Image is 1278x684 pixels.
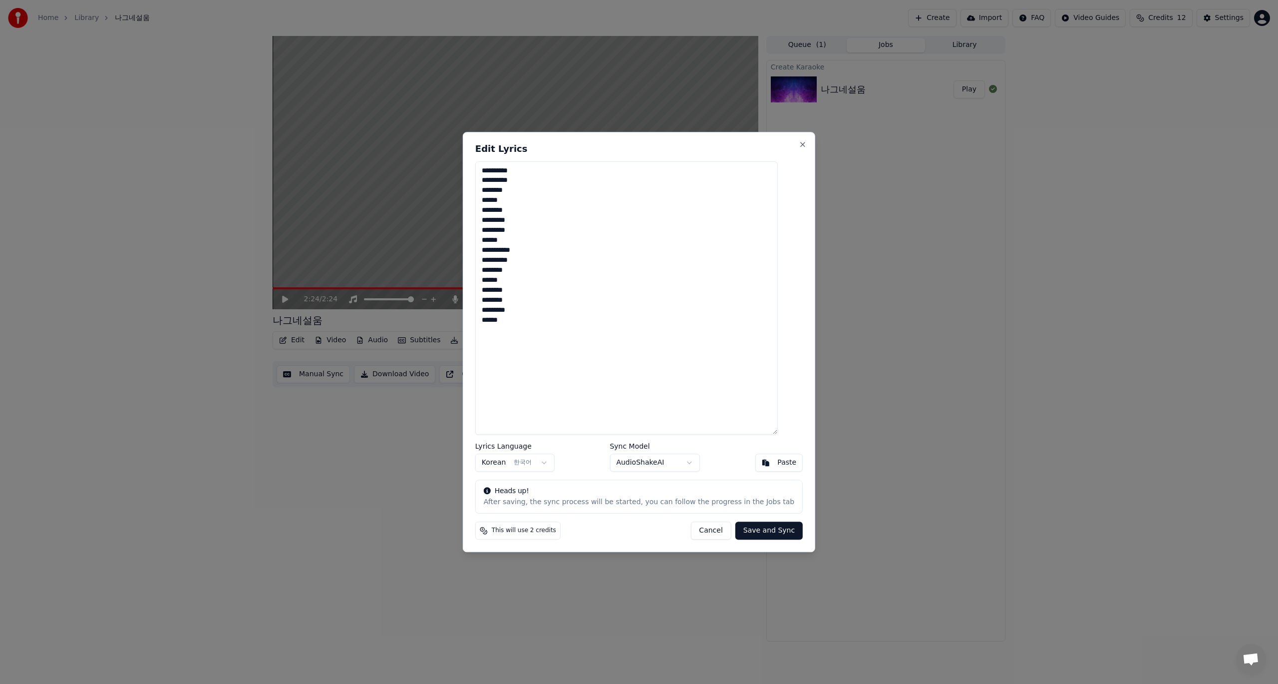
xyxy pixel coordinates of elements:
div: After saving, the sync process will be started, you can follow the progress in the Jobs tab [484,497,794,507]
button: Paste [755,454,803,472]
label: Lyrics Language [475,443,555,450]
h2: Edit Lyrics [475,144,803,153]
div: Paste [777,458,796,468]
button: Save and Sync [735,522,803,540]
label: Sync Model [610,443,699,450]
button: Cancel [690,522,731,540]
div: Heads up! [484,486,794,496]
span: This will use 2 credits [492,527,556,535]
